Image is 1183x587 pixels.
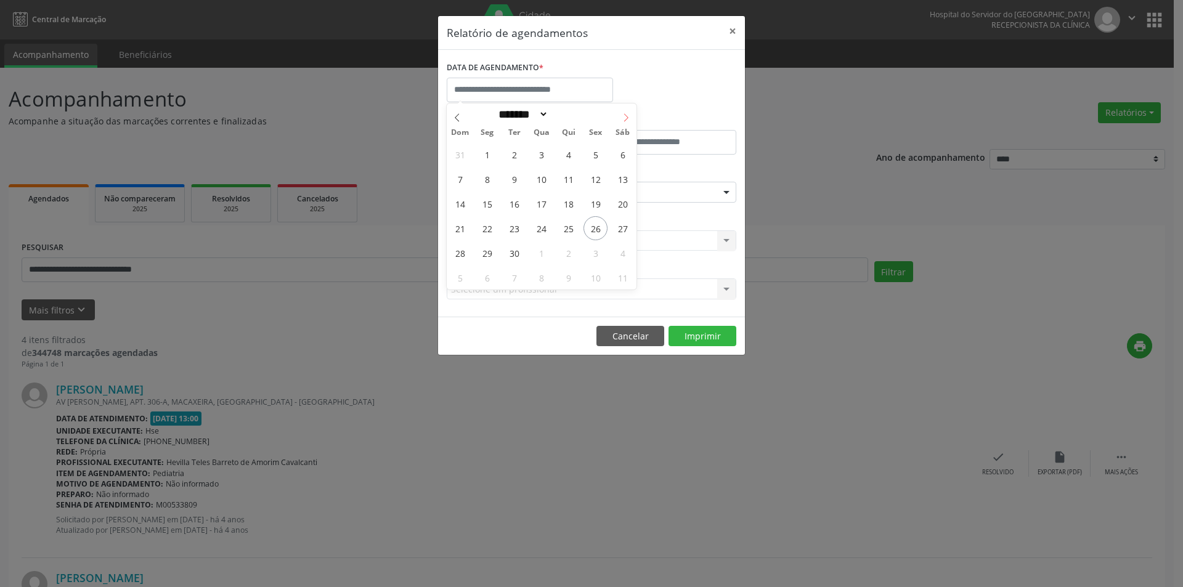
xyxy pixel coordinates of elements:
[595,111,736,130] label: ATÉ
[502,241,526,265] span: Setembro 30, 2025
[548,108,589,121] input: Year
[611,167,635,191] span: Setembro 13, 2025
[611,265,635,289] span: Outubro 11, 2025
[556,142,580,166] span: Setembro 4, 2025
[529,216,553,240] span: Setembro 24, 2025
[583,216,608,240] span: Setembro 26, 2025
[528,129,555,137] span: Qua
[556,192,580,216] span: Setembro 18, 2025
[529,142,553,166] span: Setembro 3, 2025
[447,59,543,78] label: DATA DE AGENDAMENTO
[669,326,736,347] button: Imprimir
[494,108,548,121] select: Month
[583,241,608,265] span: Outubro 3, 2025
[583,192,608,216] span: Setembro 19, 2025
[529,167,553,191] span: Setembro 10, 2025
[502,167,526,191] span: Setembro 9, 2025
[447,129,474,137] span: Dom
[475,265,499,289] span: Outubro 6, 2025
[502,265,526,289] span: Outubro 7, 2025
[611,142,635,166] span: Setembro 6, 2025
[475,241,499,265] span: Setembro 29, 2025
[582,129,609,137] span: Sex
[448,265,472,289] span: Outubro 5, 2025
[448,192,472,216] span: Setembro 14, 2025
[448,142,472,166] span: Agosto 31, 2025
[474,129,501,137] span: Seg
[475,142,499,166] span: Setembro 1, 2025
[609,129,636,137] span: Sáb
[611,216,635,240] span: Setembro 27, 2025
[611,192,635,216] span: Setembro 20, 2025
[448,216,472,240] span: Setembro 21, 2025
[475,216,499,240] span: Setembro 22, 2025
[529,241,553,265] span: Outubro 1, 2025
[529,265,553,289] span: Outubro 8, 2025
[501,129,528,137] span: Ter
[475,192,499,216] span: Setembro 15, 2025
[720,16,745,46] button: Close
[555,129,582,137] span: Qui
[596,326,664,347] button: Cancelar
[583,265,608,289] span: Outubro 10, 2025
[611,241,635,265] span: Outubro 4, 2025
[502,216,526,240] span: Setembro 23, 2025
[556,265,580,289] span: Outubro 9, 2025
[502,142,526,166] span: Setembro 2, 2025
[529,192,553,216] span: Setembro 17, 2025
[583,142,608,166] span: Setembro 5, 2025
[556,241,580,265] span: Outubro 2, 2025
[502,192,526,216] span: Setembro 16, 2025
[448,241,472,265] span: Setembro 28, 2025
[447,25,588,41] h5: Relatório de agendamentos
[448,167,472,191] span: Setembro 7, 2025
[556,167,580,191] span: Setembro 11, 2025
[475,167,499,191] span: Setembro 8, 2025
[583,167,608,191] span: Setembro 12, 2025
[556,216,580,240] span: Setembro 25, 2025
